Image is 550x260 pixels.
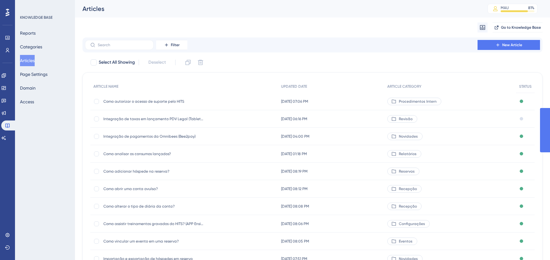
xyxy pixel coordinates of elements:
button: Filter [156,40,187,50]
span: Eventos [399,239,413,244]
span: Como autorizar o acesso de suporte pelo HITS [103,99,203,104]
span: ARTICLE CATEGORY [387,84,421,89]
span: [DATE] 04:00 PM [281,134,310,139]
span: Integração de pagamentos da Omnibees (Bee2pay) [103,134,203,139]
div: KNOWLEDGE BASE [20,15,52,20]
button: Page Settings [20,69,47,80]
div: 81 % [528,5,534,10]
span: [DATE] 06:16 PM [281,116,307,121]
button: New Article [478,40,540,50]
span: Como assistir treinamentos gravados do HITS? (APP Ensina) [103,221,203,226]
iframe: UserGuiding AI Assistant Launcher [524,235,543,254]
span: Select All Showing [99,59,135,66]
span: Recepção [399,204,417,209]
div: MAU [501,5,509,10]
input: Search [98,43,148,47]
span: Relatórios [399,151,417,156]
button: Domain [20,82,36,94]
span: [DATE] 01:18 PM [281,151,307,156]
button: Reports [20,27,36,39]
span: Revisão [399,116,413,121]
span: UPDATED DATE [281,84,307,89]
button: Categories [20,41,42,52]
span: STATUS [519,84,532,89]
span: [DATE] 08:12 PM [281,186,308,191]
span: ARTICLE NAME [93,84,118,89]
span: [DATE] 08:19 PM [281,169,308,174]
span: Como adicionar hóspede na reserva? [103,169,203,174]
span: Filter [171,42,180,47]
div: Articles [82,4,472,13]
button: Access [20,96,34,107]
span: Recepção [399,186,417,191]
span: Como abrir uma conta avulsa? [103,186,203,191]
span: Como vincular um evento em uma reserva? [103,239,203,244]
span: Go to Knowledge Base [501,25,541,30]
span: Deselect [148,59,166,66]
span: [DATE] 08:06 PM [281,221,309,226]
span: [DATE] 07:06 PM [281,99,308,104]
span: Como alterar o tipo de diária da conta? [103,204,203,209]
span: Configurações [399,221,425,226]
span: [DATE] 08:08 PM [281,204,309,209]
span: New Article [502,42,522,47]
span: Reservas [399,169,415,174]
button: Articles [20,55,35,66]
span: Como analisar os consumos lançados? [103,151,203,156]
span: Integração de taxas em lançamento PDV Legal (Tablet Cloud) [103,116,203,121]
span: Novidades [399,134,418,139]
button: Go to Knowledge Base [493,22,543,32]
button: Deselect [143,57,171,68]
span: [DATE] 08:05 PM [281,239,309,244]
span: Procedimentos Intern [399,99,437,104]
